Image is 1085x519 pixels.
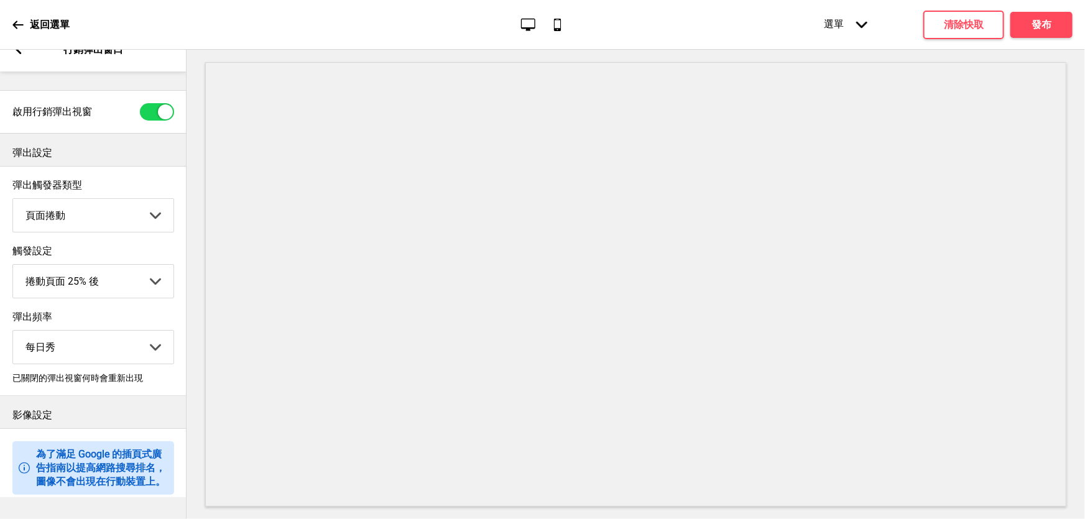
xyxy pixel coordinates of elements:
button: 清除快取 [923,11,1004,39]
font: 清除快取 [944,19,984,30]
font: 影像設定 [12,409,52,421]
font: 啟用行銷彈出視窗 [12,106,92,117]
font: 返回選單 [30,19,70,30]
font: 已關閉的彈出視窗何時會重新出現 [12,373,143,383]
font: 選單 [824,18,844,30]
font: 行銷彈出窗口 [63,44,123,55]
font: 發布 [1032,19,1051,30]
font: 彈出觸發器類型 [12,179,82,191]
font: 為了滿足 Google 的插頁式廣告指南以提高網路搜尋排名，圖像不會出現在行動裝置上。 [36,448,165,487]
font: 觸發設定 [12,245,52,257]
font: 彈出頻率 [12,311,52,323]
button: 發布 [1010,12,1073,38]
font: 彈出設定 [12,147,52,158]
a: 返回選單 [12,8,70,42]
